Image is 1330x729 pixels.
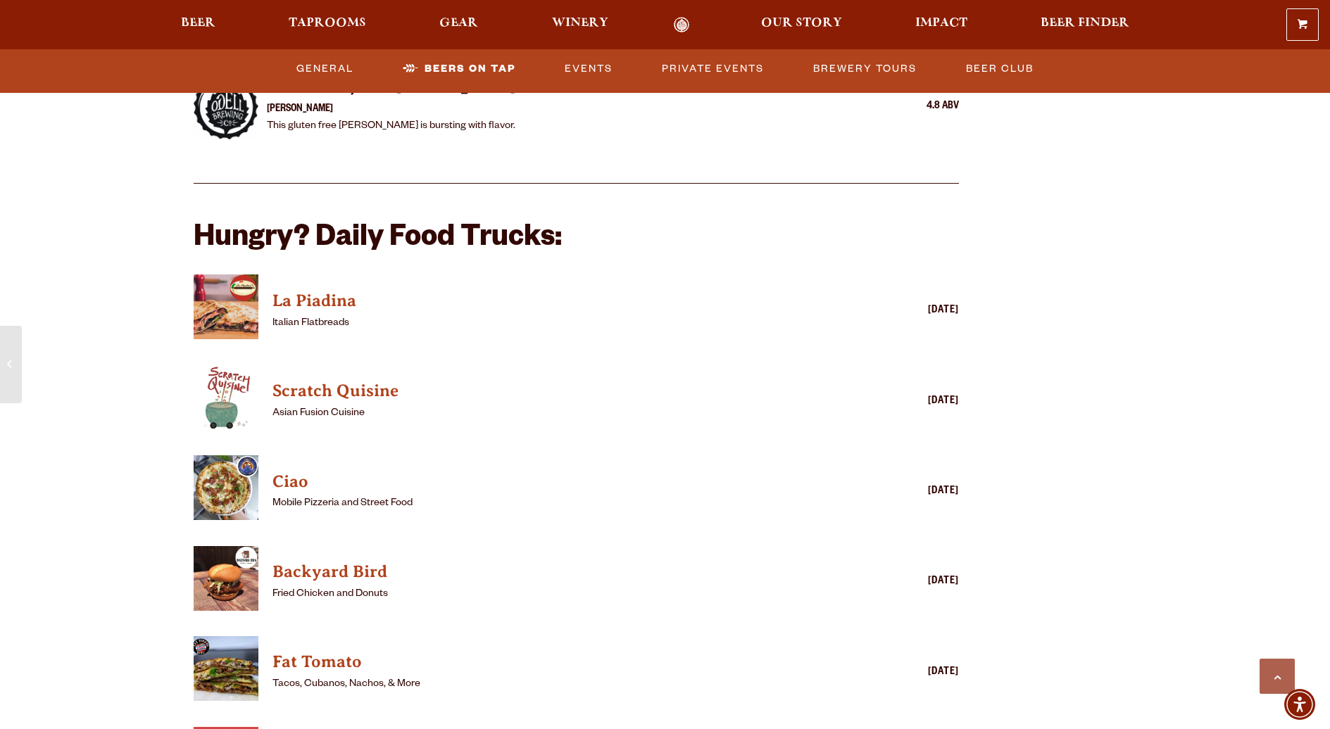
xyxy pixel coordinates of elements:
img: thumbnail food truck [194,274,258,339]
p: Tacos, Cubanos, Nachos, & More [272,676,840,693]
a: Odell Home [655,17,708,33]
a: Events [559,53,618,85]
a: Beer Finder [1031,17,1138,33]
span: Winery [552,18,608,29]
p: [PERSON_NAME] [267,101,515,118]
p: This gluten free [PERSON_NAME] is bursting with flavor. [267,118,515,135]
h4: Scratch Quisine [272,380,840,402]
img: thumbnail food truck [194,365,258,430]
span: Our Story [761,18,842,29]
p: Asian Fusion Cuisine [272,405,840,422]
h4: Backyard Bird [272,561,840,583]
a: Gear [430,17,487,33]
a: View Fat Tomato details (opens in a new window) [272,648,840,676]
a: Beer [172,17,225,33]
div: [DATE] [846,303,959,319]
a: View Ciao details (opens in a new window) [194,455,258,528]
h4: Fat Tomato [272,651,840,673]
div: [DATE] [846,483,959,500]
span: Gear [439,18,478,29]
a: View Backyard Bird details (opens in a new window) [194,546,258,619]
a: View Fat Tomato details (opens in a new window) [194,636,258,709]
img: thumbnail food truck [194,455,258,520]
div: [DATE] [846,664,959,681]
span: Beer [181,18,215,29]
a: Our Story [752,17,851,33]
div: [DATE] [846,573,959,590]
a: Private Events [656,53,770,85]
a: Impact [906,17,977,33]
div: Accessibility Menu [1284,689,1315,720]
a: View Scratch Quisine details (opens in a new window) [272,377,840,405]
a: View Scratch Quisine details (opens in a new window) [194,365,258,438]
span: Taprooms [289,18,366,29]
div: 4.8 ABV [889,98,959,116]
a: Beer Club [960,53,1039,85]
a: View Backyard Bird details (opens in a new window) [272,558,840,586]
a: Taprooms [280,17,375,33]
span: Impact [915,18,967,29]
a: General [291,53,359,85]
p: Italian Flatbreads [272,315,840,332]
a: View La Piadina details (opens in a new window) [194,274,258,347]
h4: Ciao [272,471,840,493]
a: Winery [543,17,617,33]
p: Fried Chicken and Donuts [272,586,840,603]
img: thumbnail food truck [194,546,258,611]
img: thumbnail food truck [194,636,258,701]
h4: La Piadina [272,290,840,312]
p: Mobile Pizzeria and Street Food [272,495,840,512]
a: View La Piadina details (opens in a new window) [272,287,840,315]
a: Brewery Tours [808,53,922,85]
a: Scroll to top [1260,659,1295,694]
a: Beers on Tap [397,53,521,85]
h2: Hungry? Daily Food Trucks: [194,223,960,257]
img: Item Thumbnail [194,75,258,139]
a: View Ciao details (opens in a new window) [272,468,840,496]
span: Beer Finder [1041,18,1129,29]
div: [DATE] [846,393,959,410]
